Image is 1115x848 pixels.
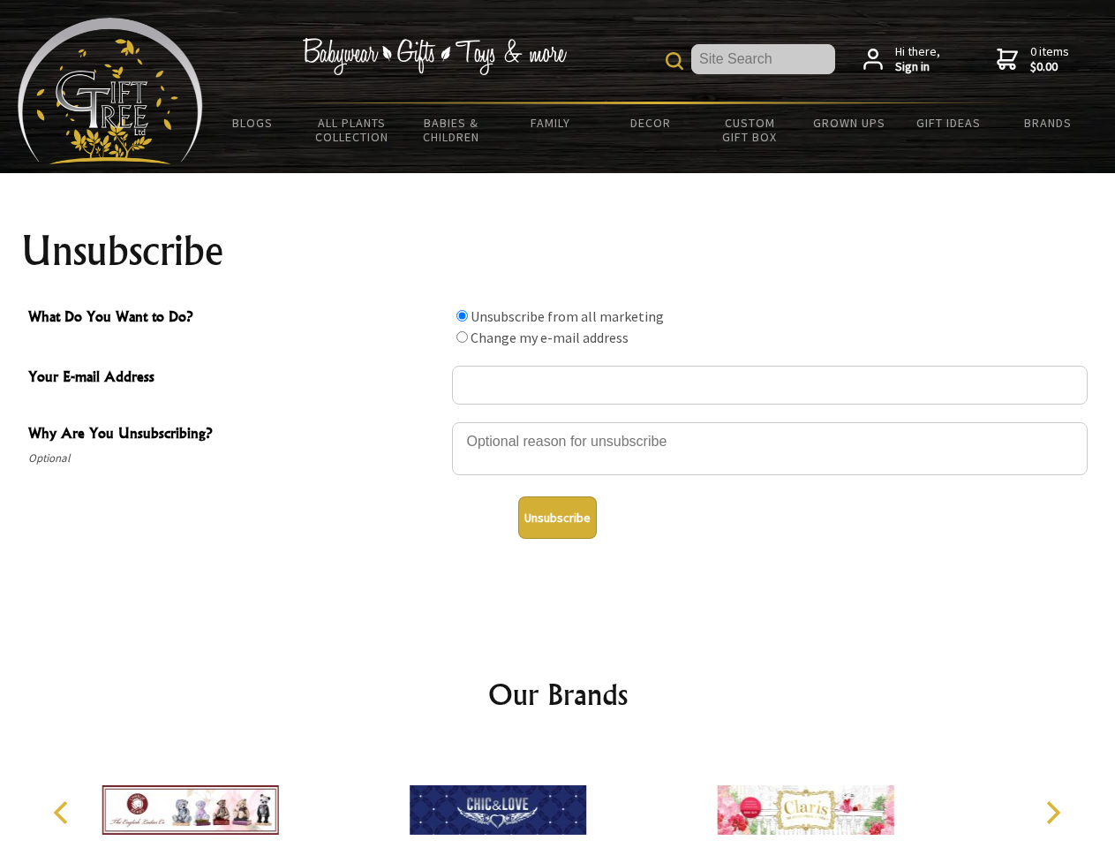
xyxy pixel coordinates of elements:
input: Your E-mail Address [452,366,1088,405]
span: Your E-mail Address [28,366,443,391]
a: Brands [998,104,1098,141]
a: Custom Gift Box [700,104,800,155]
strong: Sign in [895,59,940,75]
strong: $0.00 [1030,59,1069,75]
a: 0 items$0.00 [997,44,1069,75]
input: What Do You Want to Do? [456,310,468,322]
a: All Plants Collection [303,104,403,155]
input: What Do You Want to Do? [456,331,468,343]
a: Decor [600,104,700,141]
img: Babywear - Gifts - Toys & more [302,38,567,75]
button: Unsubscribe [518,496,597,539]
a: Grown Ups [799,104,899,141]
button: Next [1033,793,1072,832]
span: Why Are You Unsubscribing? [28,422,443,448]
a: Family [501,104,601,141]
button: Previous [44,793,83,832]
label: Unsubscribe from all marketing [471,307,664,325]
input: Site Search [691,44,835,74]
img: product search [666,52,683,70]
label: Change my e-mail address [471,329,629,346]
span: 0 items [1030,43,1069,75]
span: What Do You Want to Do? [28,306,443,331]
span: Hi there, [895,44,940,75]
a: Hi there,Sign in [863,44,940,75]
h1: Unsubscribe [21,230,1095,272]
textarea: Why Are You Unsubscribing? [452,422,1088,475]
span: Optional [28,448,443,469]
a: Babies & Children [402,104,501,155]
img: Babyware - Gifts - Toys and more... [18,18,203,164]
a: BLOGS [203,104,303,141]
a: Gift Ideas [899,104,998,141]
h2: Our Brands [35,673,1081,715]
